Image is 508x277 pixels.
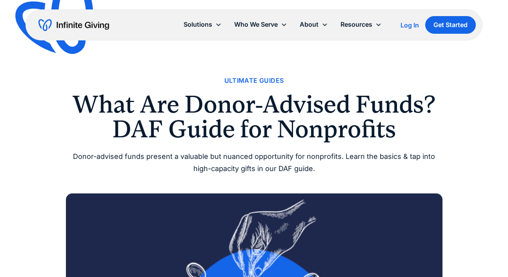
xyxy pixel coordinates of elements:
[66,151,442,175] div: Donor-advised funds present a valuable but nuanced opportunity for nonprofits. Learn the basics &...
[38,19,109,31] a: home
[300,19,319,30] div: About
[425,16,476,34] a: Get Started
[184,19,212,30] div: Solutions
[228,16,293,33] div: Who We Serve
[234,19,278,30] div: Who We Serve
[224,75,284,86] a: Ultimate Guides
[340,19,372,30] div: Resources
[293,16,334,33] div: About
[66,92,442,141] h1: What Are Donor-Advised Funds? DAF Guide for Nonprofits
[334,16,388,33] div: Resources
[401,22,419,28] div: Log In
[177,16,228,33] div: Solutions
[401,20,419,30] a: Log In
